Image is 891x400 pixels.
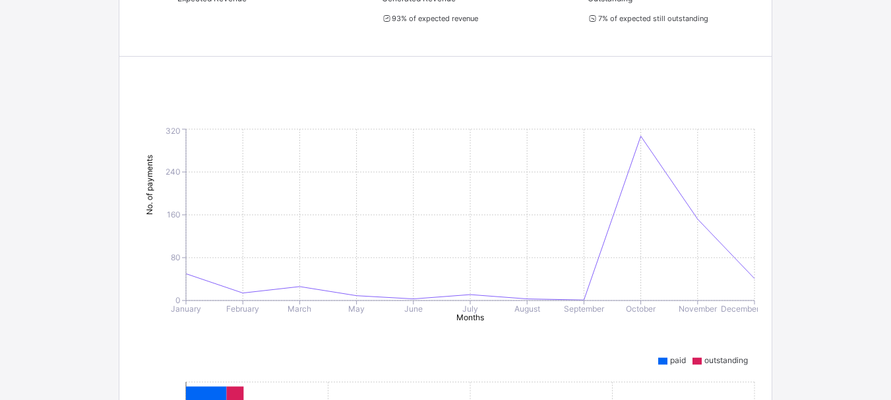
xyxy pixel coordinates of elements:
tspan: July [462,304,478,314]
tspan: March [288,304,311,314]
tspan: November [679,304,718,314]
span: paid [670,355,686,365]
tspan: October [626,304,656,314]
tspan: 240 [166,167,181,177]
tspan: August [514,304,540,314]
tspan: 0 [175,295,181,305]
tspan: 80 [171,252,181,262]
tspan: January [171,304,201,314]
tspan: No. of payments [144,155,154,215]
tspan: May [348,304,365,314]
tspan: 320 [166,126,181,136]
span: 93 % of expected revenue [382,14,478,23]
span: 7 % of expected still outstanding [588,14,708,23]
tspan: September [564,304,605,314]
tspan: June [404,304,423,314]
tspan: Months [456,312,484,322]
tspan: 160 [167,210,181,219]
tspan: December [721,304,760,314]
span: outstanding [704,355,748,365]
tspan: February [226,304,259,314]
